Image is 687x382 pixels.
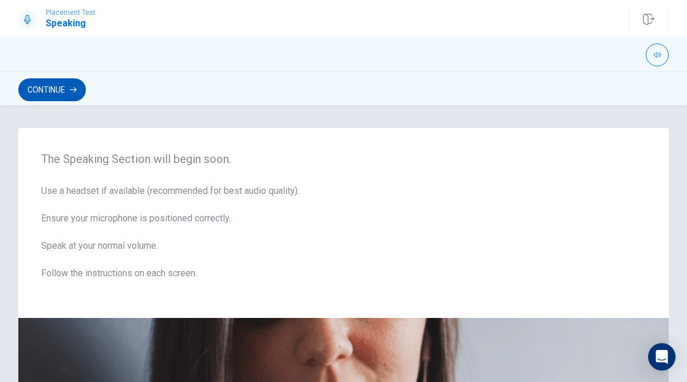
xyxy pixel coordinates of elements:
[18,78,86,101] button: Continue
[648,343,676,371] div: Open Intercom Messenger
[41,152,646,166] span: The Speaking Section will begin soon.
[46,17,96,30] h1: Speaking
[41,184,646,294] span: Use a headset if available (recommended for best audio quality). Ensure your microphone is positi...
[46,9,96,17] span: Placement Test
